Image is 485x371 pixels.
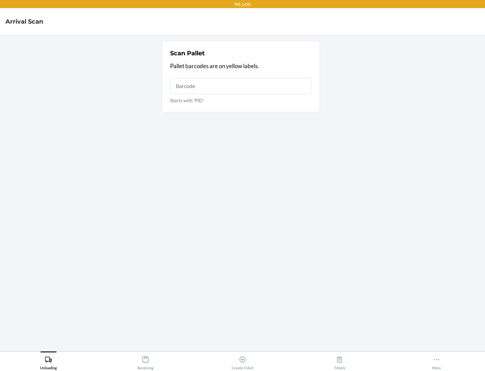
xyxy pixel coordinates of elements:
[5,17,43,26] h4: Arrival Scan
[234,1,251,7] p: TST_LOG
[334,353,346,370] div: Tickets
[170,49,205,58] h2: Scan Pallet
[170,97,312,104] p: Starts with 'PID'
[388,351,485,370] button: More
[170,62,312,70] p: Pallet barcodes are on yellow labels.
[291,351,388,370] button: Tickets
[40,353,57,370] div: Unloading
[137,353,154,370] div: Receiving
[194,351,291,370] button: Create Ticket
[232,353,254,370] div: Create Ticket
[97,351,194,370] button: Receiving
[170,78,312,94] input: Starts with 'PID'
[432,353,441,370] div: More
